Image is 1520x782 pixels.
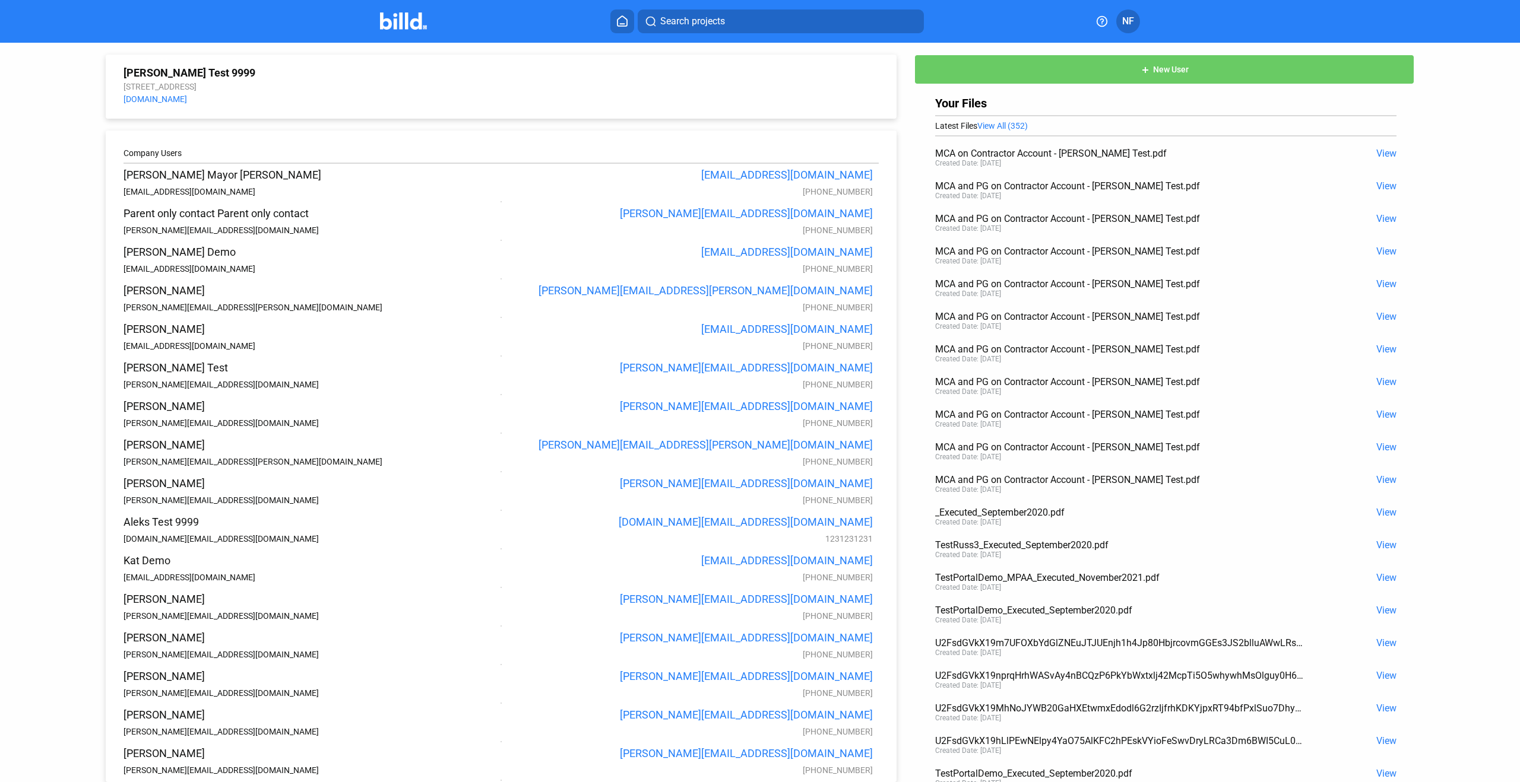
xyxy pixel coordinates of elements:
[935,224,1001,233] div: Created Date: [DATE]
[498,246,873,258] div: [EMAIL_ADDRESS][DOMAIN_NAME]
[123,169,498,181] div: [PERSON_NAME] Mayor [PERSON_NAME]
[123,82,879,91] div: [STREET_ADDRESS]
[498,554,873,567] div: [EMAIL_ADDRESS][DOMAIN_NAME]
[1376,605,1396,616] span: View
[498,207,873,220] div: [PERSON_NAME][EMAIL_ADDRESS][DOMAIN_NAME]
[935,387,1001,396] div: Created Date: [DATE]
[935,616,1001,624] div: Created Date: [DATE]
[123,631,498,644] div: [PERSON_NAME]
[498,477,873,489] div: [PERSON_NAME][EMAIL_ADDRESS][DOMAIN_NAME]
[1376,180,1396,192] span: View
[935,355,1001,363] div: Created Date: [DATE]
[498,225,873,235] div: [PHONE_NUMBER]
[935,551,1001,559] div: Created Date: [DATE]
[935,246,1304,257] div: MCA and PG on Contractor Account - [PERSON_NAME] Test.pdf
[498,169,873,181] div: [EMAIL_ADDRESS][DOMAIN_NAME]
[123,457,498,466] div: [PERSON_NAME][EMAIL_ADDRESS][PERSON_NAME][DOMAIN_NAME]
[935,507,1304,518] div: _Executed_September2020.pdf
[1116,9,1140,33] button: NF
[498,573,873,582] div: [PHONE_NUMBER]
[123,264,498,274] div: [EMAIL_ADDRESS][DOMAIN_NAME]
[1376,702,1396,714] span: View
[498,457,873,466] div: [PHONE_NUMBER]
[935,518,1001,526] div: Created Date: [DATE]
[498,187,873,196] div: [PHONE_NUMBER]
[1376,441,1396,453] span: View
[638,9,924,33] button: Search projects
[1376,246,1396,257] span: View
[1376,148,1396,159] span: View
[498,380,873,389] div: [PHONE_NUMBER]
[1376,539,1396,551] span: View
[123,495,498,505] div: [PERSON_NAME][EMAIL_ADDRESS][DOMAIN_NAME]
[123,554,498,567] div: Kat Demo
[123,207,498,220] div: Parent only contact Parent only contact
[1376,409,1396,420] span: View
[123,534,498,543] div: [DOMAIN_NAME][EMAIL_ADDRESS][DOMAIN_NAME]
[123,688,498,698] div: [PERSON_NAME][EMAIL_ADDRESS][DOMAIN_NAME]
[123,670,498,682] div: [PERSON_NAME]
[1376,735,1396,746] span: View
[1376,474,1396,485] span: View
[1376,311,1396,322] span: View
[123,477,498,489] div: [PERSON_NAME]
[935,441,1304,453] div: MCA and PG on Contractor Account - [PERSON_NAME] Test.pdf
[123,573,498,582] div: [EMAIL_ADDRESS][DOMAIN_NAME]
[123,650,498,659] div: [PERSON_NAME][EMAIL_ADDRESS][DOMAIN_NAME]
[498,438,873,451] div: [PERSON_NAME][EMAIL_ADDRESS][PERSON_NAME][DOMAIN_NAME]
[935,583,1001,592] div: Created Date: [DATE]
[123,341,498,351] div: [EMAIL_ADDRESS][DOMAIN_NAME]
[123,516,498,528] div: Aleks Test 9999
[123,303,498,312] div: [PERSON_NAME][EMAIL_ADDRESS][PERSON_NAME][DOMAIN_NAME]
[123,593,498,605] div: [PERSON_NAME]
[1376,344,1396,355] span: View
[935,344,1304,355] div: MCA and PG on Contractor Account - [PERSON_NAME] Test.pdf
[123,246,498,258] div: [PERSON_NAME] Demo
[123,727,498,736] div: [PERSON_NAME][EMAIL_ADDRESS][DOMAIN_NAME]
[935,257,1001,265] div: Created Date: [DATE]
[935,322,1001,330] div: Created Date: [DATE]
[498,361,873,374] div: [PERSON_NAME][EMAIL_ADDRESS][DOMAIN_NAME]
[498,400,873,412] div: [PERSON_NAME][EMAIL_ADDRESS][DOMAIN_NAME]
[935,746,1001,755] div: Created Date: [DATE]
[123,361,498,374] div: [PERSON_NAME] Test
[123,708,498,721] div: [PERSON_NAME]
[935,735,1304,746] div: U2FsdGVkX19hLlPEwNElpy4YaO75AlKFC2hPEskVYioFeSwvDryLRCa3Dm6BWI5CuL0Z0bemiiKwaaE0M4AQ_Executed_Sep...
[498,534,873,543] div: 1231231231
[935,572,1304,583] div: TestPortalDemo_MPAA_Executed_November2021.pdf
[935,637,1304,649] div: U2FsdGVkX19m7UFOXbYdGlZNEuJTJUEnjh1h4Jp80HbjrcovmGGEs3JS2blluAWwLRsl10tehzcmqZDN5ZUakta67ocFex7XT...
[935,420,1001,428] div: Created Date: [DATE]
[123,380,498,389] div: [PERSON_NAME][EMAIL_ADDRESS][DOMAIN_NAME]
[498,747,873,759] div: [PERSON_NAME][EMAIL_ADDRESS][DOMAIN_NAME]
[498,516,873,528] div: [DOMAIN_NAME][EMAIL_ADDRESS][DOMAIN_NAME]
[977,121,1028,131] span: View All (352)
[123,400,498,412] div: [PERSON_NAME]
[498,593,873,605] div: [PERSON_NAME][EMAIL_ADDRESS][DOMAIN_NAME]
[498,418,873,428] div: [PHONE_NUMBER]
[498,284,873,297] div: [PERSON_NAME][EMAIL_ADDRESS][PERSON_NAME][DOMAIN_NAME]
[914,55,1414,84] button: New User
[935,278,1304,290] div: MCA and PG on Contractor Account - [PERSON_NAME] Test.pdf
[935,702,1304,714] div: U2FsdGVkX19MhNoJYWB20GaHXEtwmxEdodl6G2rzIjfrhKDKYjpxRT94bfPxlSuo7DhyAKNEH607hzC8bODdg_Executed_Se...
[123,323,498,335] div: [PERSON_NAME]
[498,708,873,721] div: [PERSON_NAME][EMAIL_ADDRESS][DOMAIN_NAME]
[1376,637,1396,649] span: View
[1376,670,1396,681] span: View
[1153,65,1189,75] span: New User
[380,12,427,30] img: Billd Company Logo
[935,376,1304,387] div: MCA and PG on Contractor Account - [PERSON_NAME] Test.pdf
[498,688,873,698] div: [PHONE_NUMBER]
[935,290,1001,298] div: Created Date: [DATE]
[498,341,873,351] div: [PHONE_NUMBER]
[1376,768,1396,779] span: View
[498,727,873,736] div: [PHONE_NUMBER]
[935,96,1396,110] div: Your Files
[123,225,498,235] div: [PERSON_NAME][EMAIL_ADDRESS][DOMAIN_NAME]
[935,453,1001,461] div: Created Date: [DATE]
[935,311,1304,322] div: MCA and PG on Contractor Account - [PERSON_NAME] Test.pdf
[660,14,725,28] span: Search projects
[498,495,873,505] div: [PHONE_NUMBER]
[935,180,1304,192] div: MCA and PG on Contractor Account - [PERSON_NAME] Test.pdf
[498,611,873,621] div: [PHONE_NUMBER]
[123,747,498,759] div: [PERSON_NAME]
